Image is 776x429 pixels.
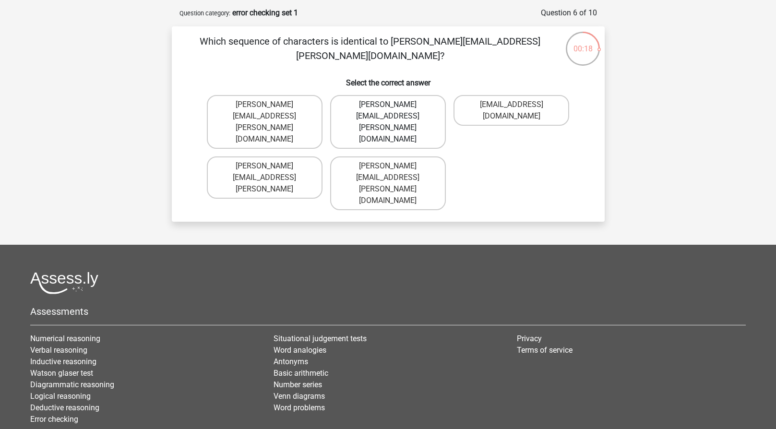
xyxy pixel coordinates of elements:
label: [PERSON_NAME][EMAIL_ADDRESS][PERSON_NAME][DOMAIN_NAME] [207,95,322,149]
a: Number series [274,380,322,389]
a: Logical reasoning [30,392,91,401]
label: [PERSON_NAME][EMAIL_ADDRESS][PERSON_NAME] [207,156,322,199]
a: Inductive reasoning [30,357,96,366]
a: Word problems [274,403,325,412]
img: Assessly logo [30,272,98,294]
a: Error checking [30,415,78,424]
label: [PERSON_NAME][EMAIL_ADDRESS][PERSON_NAME][DOMAIN_NAME] [330,156,446,210]
a: Numerical reasoning [30,334,100,343]
a: Watson glaser test [30,369,93,378]
h5: Assessments [30,306,746,317]
h6: Select the correct answer [187,71,589,87]
a: Terms of service [517,346,573,355]
a: Venn diagrams [274,392,325,401]
label: [PERSON_NAME][EMAIL_ADDRESS][PERSON_NAME][DOMAIN_NAME] [330,95,446,149]
a: Word analogies [274,346,326,355]
a: Verbal reasoning [30,346,87,355]
div: 00:18 [565,31,601,55]
small: Question category: [179,10,230,17]
a: Diagrammatic reasoning [30,380,114,389]
p: Which sequence of characters is identical to [PERSON_NAME][EMAIL_ADDRESS][PERSON_NAME][DOMAIN_NAME]? [187,34,553,63]
a: Basic arithmetic [274,369,328,378]
a: Privacy [517,334,542,343]
strong: error checking set 1 [232,8,298,17]
label: [EMAIL_ADDRESS][DOMAIN_NAME] [454,95,569,126]
a: Antonyms [274,357,308,366]
a: Situational judgement tests [274,334,367,343]
div: Question 6 of 10 [541,7,597,19]
a: Deductive reasoning [30,403,99,412]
